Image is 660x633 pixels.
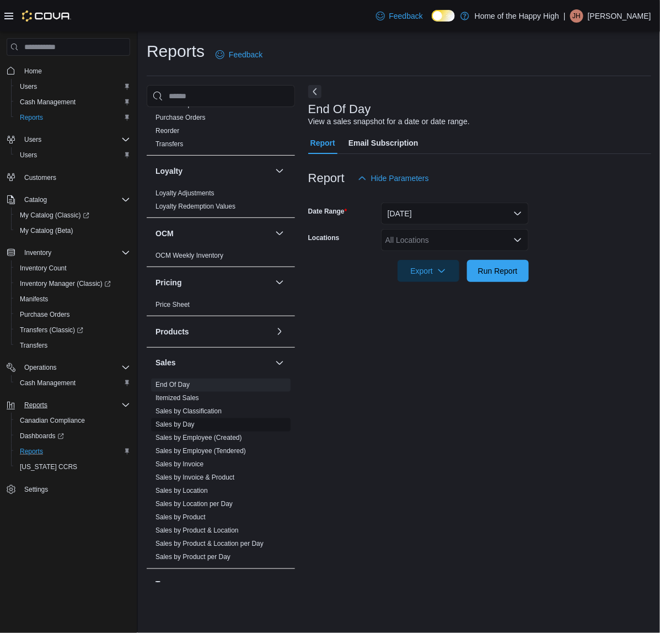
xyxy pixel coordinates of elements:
span: Sales by Location [155,487,208,496]
a: OCM Weekly Inventory [155,252,223,259]
a: Sales by Invoice [155,461,203,469]
span: My Catalog (Beta) [20,226,73,235]
span: Reports [20,113,43,122]
span: Manifests [20,295,48,304]
a: Sales by Employee (Tendered) [155,448,246,455]
span: Sales by Product per Day [155,553,230,562]
a: Transfers (Classic) [11,322,135,338]
a: Inventory Count [15,262,71,275]
button: Pricing [155,277,271,288]
span: Transfers [20,341,47,350]
span: Sales by Product [155,513,206,522]
a: Dashboards [15,429,68,443]
button: Pricing [273,276,286,289]
a: Reports [15,445,47,458]
a: Reorder [155,127,179,135]
span: Customers [20,171,130,184]
button: Sales [155,358,271,369]
span: Purchase Orders [155,113,206,122]
button: Run Report [467,260,529,282]
span: Washington CCRS [15,460,130,474]
div: Loyalty [147,187,295,217]
span: Sales by Product & Location per Day [155,540,264,549]
span: Transfers [15,339,130,352]
a: Inventory Manager (Classic) [15,277,115,290]
span: Reorder [155,126,179,135]
span: Itemized Sales [155,394,199,403]
button: Loyalty [273,164,286,178]
span: Reports [24,401,47,409]
span: Cash Management [20,379,76,387]
span: Operations [24,363,57,372]
span: Cash Management [15,376,130,390]
button: Customers [2,169,135,185]
button: Purchase Orders [11,307,135,322]
span: Users [20,133,130,146]
button: Transfers [11,338,135,353]
span: My Catalog (Classic) [15,209,130,222]
a: Manifests [15,292,52,306]
a: Cash Management [15,95,80,109]
button: Hide Parameters [353,167,433,189]
button: Home [2,62,135,78]
a: Home [20,65,46,78]
span: My Catalog (Beta) [15,224,130,237]
span: Price Sheet [155,300,190,309]
button: Users [20,133,46,146]
button: Open list of options [513,236,522,244]
span: Inventory [24,248,51,257]
h3: Products [155,326,189,337]
span: JH [573,9,581,23]
span: Canadian Compliance [15,414,130,427]
a: End Of Day [155,381,190,389]
h3: Taxes [155,579,177,590]
span: Loyalty Redemption Values [155,202,235,211]
div: Sales [147,379,295,568]
span: Inventory Manager (Classic) [20,279,111,288]
button: Reports [11,110,135,125]
a: Feedback [372,5,427,27]
h3: End Of Day [308,103,371,116]
a: Sales by Location per Day [155,501,233,508]
span: Feedback [389,10,423,22]
p: | [564,9,566,23]
button: [US_STATE] CCRS [11,459,135,475]
input: Dark Mode [432,10,455,22]
a: Price Sheet [155,301,190,308]
h3: Sales [155,358,176,369]
span: Home [20,63,130,77]
span: Users [24,135,41,144]
span: Run Report [478,265,518,276]
a: Transfers [155,140,183,148]
button: Cash Management [11,375,135,391]
a: Canadian Compliance [15,414,89,427]
span: Reports [15,445,130,458]
a: Transfers (Classic) [15,323,88,337]
h1: Reports [147,40,205,62]
a: Loyalty Adjustments [155,189,214,197]
button: Taxes [273,578,286,591]
a: Inventory Manager (Classic) [11,276,135,291]
button: Reports [20,398,52,412]
label: Date Range [308,207,347,216]
button: Reports [2,397,135,413]
span: Customers [24,173,56,182]
button: Operations [20,361,61,374]
span: Hide Parameters [371,173,429,184]
a: My Catalog (Beta) [15,224,78,237]
label: Locations [308,233,340,242]
a: My Catalog (Classic) [15,209,94,222]
span: Export [404,260,453,282]
button: Next [308,85,321,98]
span: Sales by Invoice & Product [155,474,234,482]
img: Cova [22,10,71,22]
span: Operations [20,361,130,374]
button: Inventory [20,246,56,259]
a: Purchase Orders [155,114,206,121]
a: Sales by Product [155,514,206,522]
a: [US_STATE] CCRS [15,460,82,474]
button: Settings [2,481,135,497]
span: Users [15,148,130,162]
